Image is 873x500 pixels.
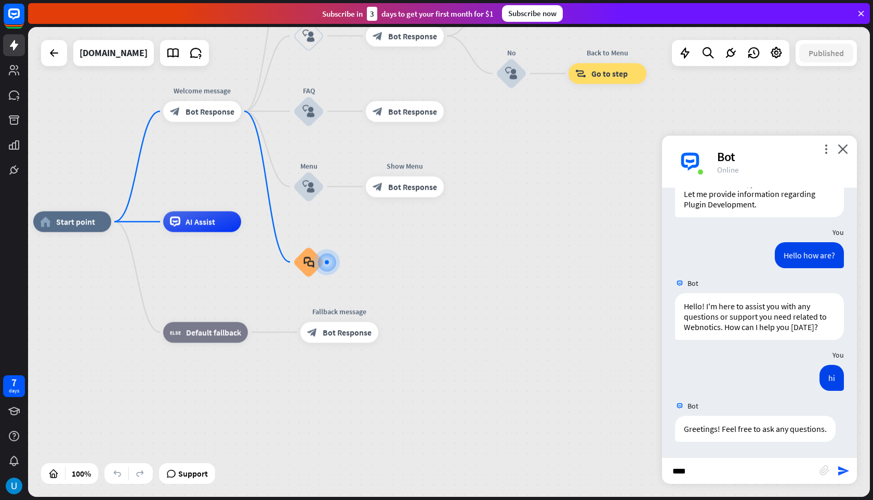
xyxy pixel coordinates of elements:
[675,416,836,442] div: Greetings! Feel free to ask any questions.
[832,350,844,360] span: You
[505,68,518,80] i: block_user_input
[3,375,25,397] a: 7 days
[373,31,383,41] i: block_bot_response
[388,181,437,192] span: Bot Response
[388,106,437,116] span: Bot Response
[373,181,383,192] i: block_bot_response
[293,306,386,317] div: Fallback message
[717,149,844,165] div: Bot
[687,279,698,288] span: Bot
[302,105,315,117] i: block_user_input
[591,69,628,79] span: Go to step
[373,106,383,116] i: block_bot_response
[775,242,844,268] div: Hello how are?
[307,327,318,337] i: block_bot_response
[277,161,340,171] div: Menu
[56,217,95,227] span: Start point
[367,7,377,21] div: 3
[717,165,844,175] div: Online
[170,106,180,116] i: block_bot_response
[819,365,844,391] div: hi
[186,106,234,116] span: Bot Response
[821,144,831,154] i: more_vert
[155,85,249,96] div: Welcome message
[323,327,372,337] span: Bot Response
[80,40,148,66] div: webnotics.org
[388,31,437,41] span: Bot Response
[277,85,340,96] div: FAQ
[178,465,208,482] span: Support
[186,327,241,337] span: Default fallback
[502,5,563,22] div: Subscribe now
[687,401,698,411] span: Bot
[8,4,39,35] button: Open LiveChat chat widget
[170,327,181,337] i: block_fallback
[675,170,844,217] div: Hello! I’m ChatBot, your virtual assistant. Let me provide information regarding Plugin Development.
[832,228,844,237] span: You
[11,378,17,387] div: 7
[69,465,94,482] div: 100%
[684,301,835,332] p: Hello! I'm here to assist you with any questions or support you need related to Webnotics. How ca...
[186,217,215,227] span: AI Assist
[322,7,494,21] div: Subscribe in days to get your first month for $1
[819,465,830,476] i: block_attachment
[358,161,452,171] div: Show Menu
[40,217,51,227] i: home_2
[575,69,586,79] i: block_goto
[302,30,315,42] i: block_user_input
[302,180,315,193] i: block_user_input
[838,144,848,154] i: close
[799,44,853,62] button: Published
[480,48,543,58] div: No
[561,48,654,58] div: Back to Menu
[9,387,19,394] div: days
[303,256,314,268] i: block_faq
[837,465,850,477] i: send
